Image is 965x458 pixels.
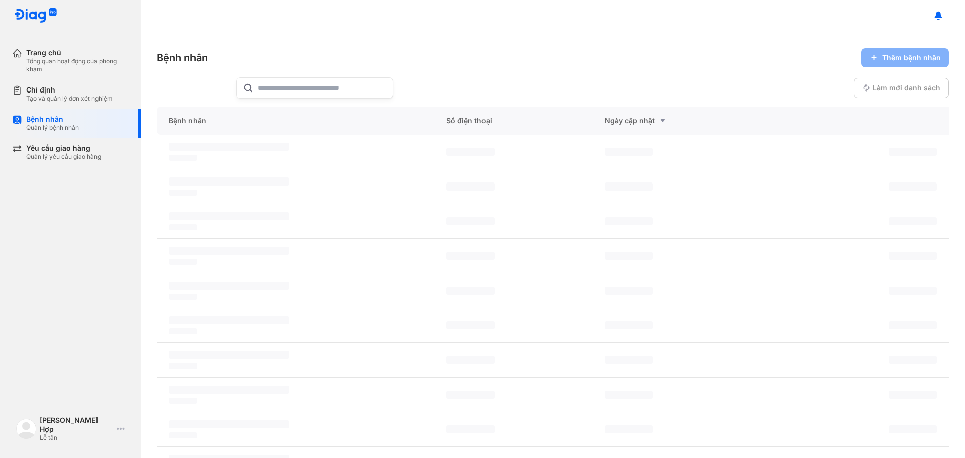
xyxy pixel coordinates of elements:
[605,115,739,127] div: Ngày cập nhật
[889,252,937,260] span: ‌
[605,391,653,399] span: ‌
[605,217,653,225] span: ‌
[26,153,101,161] div: Quản lý yêu cầu giao hàng
[26,115,79,124] div: Bệnh nhân
[169,143,289,151] span: ‌
[169,259,197,265] span: ‌
[169,420,289,428] span: ‌
[605,252,653,260] span: ‌
[169,294,197,300] span: ‌
[14,8,57,24] img: logo
[26,57,129,73] div: Tổng quan hoạt động của phòng khám
[169,363,197,369] span: ‌
[889,321,937,329] span: ‌
[605,287,653,295] span: ‌
[889,287,937,295] span: ‌
[40,416,113,434] div: [PERSON_NAME] Hợp
[854,78,949,98] button: Làm mới danh sách
[446,148,495,156] span: ‌
[446,321,495,329] span: ‌
[605,182,653,191] span: ‌
[169,351,289,359] span: ‌
[169,155,197,161] span: ‌
[169,316,289,324] span: ‌
[446,356,495,364] span: ‌
[446,252,495,260] span: ‌
[873,83,940,93] span: Làm mới danh sách
[605,356,653,364] span: ‌
[889,425,937,433] span: ‌
[889,217,937,225] span: ‌
[446,287,495,295] span: ‌
[889,391,937,399] span: ‌
[889,182,937,191] span: ‌
[169,282,289,290] span: ‌
[434,107,593,135] div: Số điện thoại
[169,177,289,186] span: ‌
[169,247,289,255] span: ‌
[605,148,653,156] span: ‌
[882,53,941,62] span: Thêm bệnh nhân
[889,148,937,156] span: ‌
[861,48,949,67] button: Thêm bệnh nhân
[446,425,495,433] span: ‌
[605,425,653,433] span: ‌
[157,107,434,135] div: Bệnh nhân
[26,85,113,95] div: Chỉ định
[26,48,129,57] div: Trang chủ
[169,386,289,394] span: ‌
[16,419,36,439] img: logo
[169,190,197,196] span: ‌
[169,432,197,438] span: ‌
[169,328,197,334] span: ‌
[446,182,495,191] span: ‌
[169,212,289,220] span: ‌
[26,144,101,153] div: Yêu cầu giao hàng
[157,51,208,65] div: Bệnh nhân
[605,321,653,329] span: ‌
[169,398,197,404] span: ‌
[40,434,113,442] div: Lễ tân
[26,95,113,103] div: Tạo và quản lý đơn xét nghiệm
[26,124,79,132] div: Quản lý bệnh nhân
[169,224,197,230] span: ‌
[446,217,495,225] span: ‌
[446,391,495,399] span: ‌
[889,356,937,364] span: ‌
